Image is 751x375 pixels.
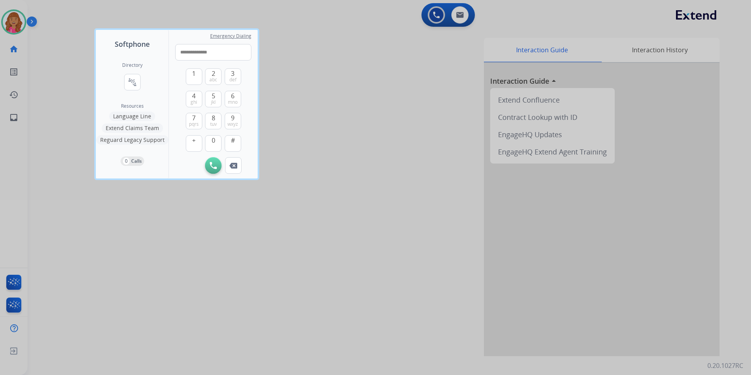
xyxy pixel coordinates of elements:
[210,33,251,39] span: Emergency Dialing
[121,156,144,166] button: 0Calls
[186,135,202,152] button: +
[205,135,222,152] button: 0
[231,113,234,123] span: 9
[225,91,241,107] button: 6mno
[186,68,202,85] button: 1
[210,162,217,169] img: call-button
[210,121,217,127] span: tuv
[707,361,743,370] p: 0.20.1027RC
[229,163,237,169] img: call-button
[225,113,241,129] button: 9wxyz
[190,99,197,105] span: ghi
[109,112,155,121] button: Language Line
[192,69,196,78] span: 1
[205,91,222,107] button: 5jkl
[102,123,163,133] button: Extend Claims Team
[212,91,215,101] span: 5
[205,113,222,129] button: 8tuv
[123,158,130,165] p: 0
[205,68,222,85] button: 2abc
[192,91,196,101] span: 4
[192,113,196,123] span: 7
[225,135,241,152] button: #
[186,113,202,129] button: 7pqrs
[121,103,144,109] span: Resources
[212,113,215,123] span: 8
[115,39,150,50] span: Softphone
[192,136,196,145] span: +
[231,91,234,101] span: 6
[96,135,169,145] button: Reguard Legacy Support
[231,69,234,78] span: 3
[131,158,142,165] p: Calls
[211,99,216,105] span: jkl
[189,121,199,127] span: pqrs
[186,91,202,107] button: 4ghi
[212,69,215,78] span: 2
[212,136,215,145] span: 0
[209,77,217,83] span: abc
[231,136,235,145] span: #
[225,68,241,85] button: 3def
[227,121,238,127] span: wxyz
[128,77,137,87] mat-icon: connect_without_contact
[122,62,143,68] h2: Directory
[228,99,238,105] span: mno
[229,77,236,83] span: def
